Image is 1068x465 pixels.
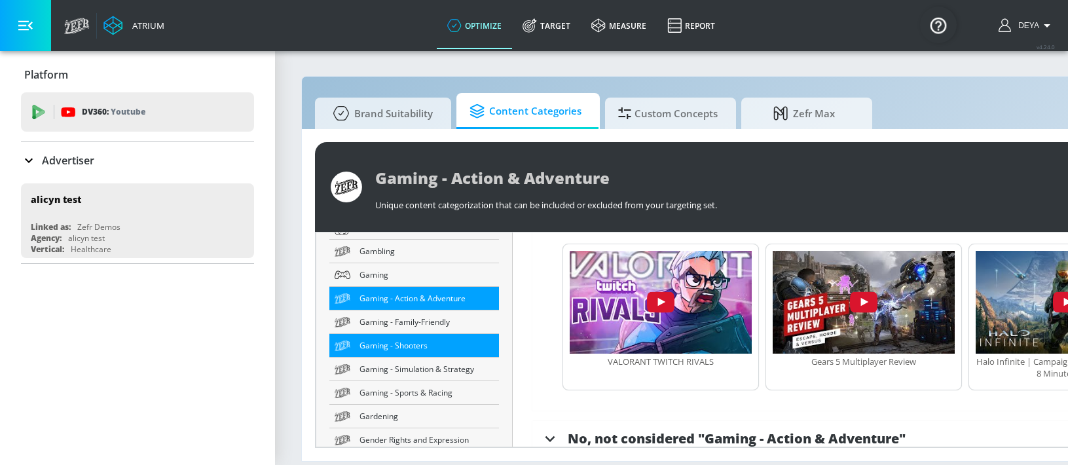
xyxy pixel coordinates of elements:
[328,98,433,129] span: Brand Suitability
[657,2,726,49] a: Report
[21,56,254,93] div: Platform
[21,92,254,132] div: DV360: Youtube
[754,98,854,129] span: Zefr Max
[329,381,499,405] a: Gaming - Sports & Racing
[329,287,499,310] a: Gaming - Action & Adventure
[127,20,164,31] div: Atrium
[359,339,494,352] span: Gaming - Shooters
[31,244,64,255] div: Vertical:
[437,2,512,49] a: optimize
[999,18,1055,33] button: Deya
[1013,21,1039,30] span: login as: deya.mansell@zefr.com
[581,2,657,49] a: measure
[773,251,955,355] button: WUdhK53fi1o
[618,98,718,129] span: Custom Concepts
[570,251,752,353] img: SQmFt6IHpdM
[329,240,499,263] a: Gambling
[68,232,105,244] div: alicyn test
[359,244,494,258] span: Gambling
[31,193,81,206] div: alicyn test
[920,7,957,43] button: Open Resource Center
[103,16,164,35] a: Atrium
[21,183,254,258] div: alicyn testLinked as:Zefr DemosAgency:alicyn testVertical:Healthcare
[111,105,145,119] p: Youtube
[24,67,68,82] p: Platform
[31,221,71,232] div: Linked as:
[329,405,499,428] a: Gardening
[773,356,955,367] div: Gears 5 Multiplayer Review
[359,386,494,400] span: Gaming - Sports & Racing
[359,268,494,282] span: Gaming
[359,291,494,305] span: Gaming - Action & Adventure
[570,251,752,355] button: SQmFt6IHpdM
[773,251,955,353] img: WUdhK53fi1o
[77,221,120,232] div: Zefr Demos
[359,315,494,329] span: Gaming - Family-Friendly
[359,362,494,376] span: Gaming - Simulation & Strategy
[329,263,499,287] a: Gaming
[71,244,111,255] div: Healthcare
[82,105,145,119] p: DV360:
[329,358,499,381] a: Gaming - Simulation & Strategy
[568,430,906,447] span: No, not considered "Gaming - Action & Adventure"
[329,428,499,452] a: Gender Rights and Expression
[359,409,494,423] span: Gardening
[31,232,62,244] div: Agency:
[359,433,494,447] span: Gender Rights and Expression
[570,356,752,367] div: VALORANT TWITCH RIVALS
[470,96,581,127] span: Content Categories
[21,142,254,179] div: Advertiser
[1037,43,1055,50] span: v 4.24.0
[512,2,581,49] a: Target
[42,153,94,168] p: Advertiser
[329,334,499,358] a: Gaming - Shooters
[329,310,499,334] a: Gaming - Family-Friendly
